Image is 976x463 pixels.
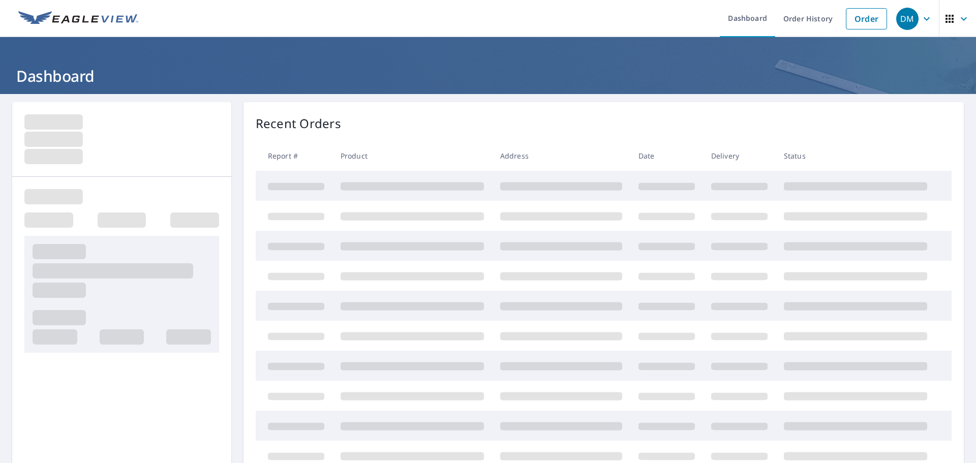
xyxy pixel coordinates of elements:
[776,141,935,171] th: Status
[846,8,887,29] a: Order
[896,8,919,30] div: DM
[256,141,332,171] th: Report #
[703,141,776,171] th: Delivery
[18,11,138,26] img: EV Logo
[12,66,964,86] h1: Dashboard
[332,141,492,171] th: Product
[630,141,703,171] th: Date
[492,141,630,171] th: Address
[256,114,341,133] p: Recent Orders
